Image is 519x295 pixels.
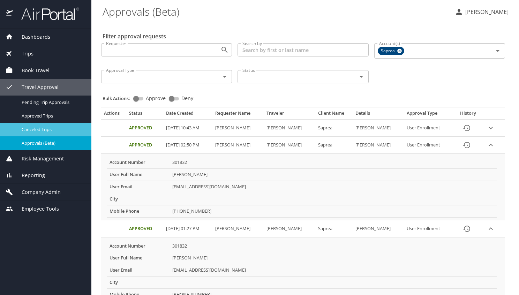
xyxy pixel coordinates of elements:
th: Account Number [107,157,170,168]
td: Saprea [315,220,353,237]
th: Traveler [264,110,315,119]
td: [PERSON_NAME] [353,120,404,137]
th: User Full Name [107,252,170,264]
td: User Enrollment [404,220,453,237]
button: History [458,120,475,136]
td: [PERSON_NAME] [170,168,497,181]
span: Deny [181,96,193,101]
button: expand row [486,123,496,133]
p: [PERSON_NAME] [463,8,509,16]
td: [PERSON_NAME] [212,120,264,137]
button: History [458,137,475,153]
th: User Email [107,181,170,193]
td: [PERSON_NAME] [170,252,497,264]
th: City [107,277,170,289]
th: Requester Name [212,110,264,119]
td: [PERSON_NAME] [264,137,315,154]
div: Saprea [378,47,404,55]
td: [EMAIL_ADDRESS][DOMAIN_NAME] [170,264,497,277]
td: 301832 [170,240,497,252]
th: City [107,193,170,205]
span: Employee Tools [13,205,59,213]
td: [PERSON_NAME] [212,137,264,154]
p: Bulk Actions: [103,95,136,101]
button: [PERSON_NAME] [452,6,511,18]
th: History [453,110,483,119]
td: [DATE] 02:50 PM [163,137,212,154]
td: [PERSON_NAME] [264,220,315,237]
th: Details [353,110,404,119]
th: Client Name [315,110,353,119]
td: Saprea [315,120,353,137]
th: Actions [101,110,126,119]
th: User Email [107,264,170,277]
td: Approved [126,137,163,154]
table: More info for approvals [107,157,497,218]
input: Search by first or last name [238,43,368,56]
button: History [458,220,475,237]
span: Approved Trips [22,113,83,119]
th: Approval Type [404,110,453,119]
button: expand row [486,140,496,150]
th: Mobile Phone [107,205,170,217]
td: User Enrollment [404,137,453,154]
td: [PERSON_NAME] [212,220,264,237]
span: Company Admin [13,188,61,196]
button: Open [220,45,230,55]
button: Open [493,46,503,56]
span: Approvals (Beta) [22,140,83,146]
td: Approved [126,120,163,137]
h2: Filter approval requests [103,31,166,42]
td: [DATE] 10:43 AM [163,120,212,137]
button: expand row [486,224,496,234]
img: icon-airportal.png [6,7,14,21]
td: [PERSON_NAME] [353,220,404,237]
span: Pending Trip Approvals [22,99,83,106]
td: [DATE] 01:27 PM [163,220,212,237]
span: Saprea [378,47,399,55]
td: [PERSON_NAME] [264,120,315,137]
td: [PERSON_NAME] [353,137,404,154]
span: Reporting [13,172,45,179]
td: [PHONE_NUMBER] [170,205,497,217]
span: Dashboards [13,33,50,41]
th: Date Created [163,110,212,119]
td: Saprea [315,137,353,154]
img: airportal-logo.png [14,7,79,21]
span: Book Travel [13,67,50,74]
h1: Approvals (Beta) [103,1,449,22]
button: Open [220,72,230,82]
button: Open [356,72,366,82]
td: [EMAIL_ADDRESS][DOMAIN_NAME] [170,181,497,193]
span: Approve [146,96,166,101]
td: Approved [126,220,163,237]
span: Canceled Trips [22,126,83,133]
td: User Enrollment [404,120,453,137]
span: Risk Management [13,155,64,162]
td: 301832 [170,157,497,168]
th: Status [126,110,163,119]
th: User Full Name [107,168,170,181]
th: Account Number [107,240,170,252]
span: Trips [13,50,33,58]
span: Travel Approval [13,83,59,91]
